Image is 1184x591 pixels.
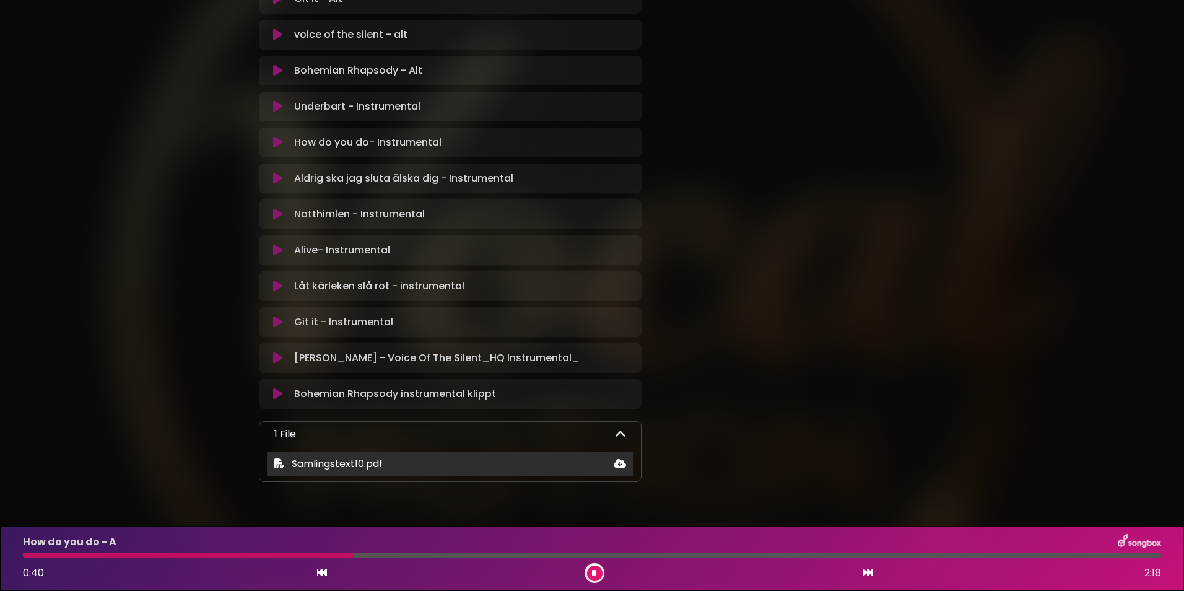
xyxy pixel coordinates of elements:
[294,27,407,42] p: voice of the silent - alt
[294,171,513,186] p: Aldrig ska jag sluta älska dig - Instrumental
[294,387,496,401] p: Bohemian Rhapsody instrumental klippt
[294,279,464,294] p: Låt kärleken slå rot - instrumental
[294,207,425,222] p: Natthimlen - Instrumental
[274,427,296,442] p: 1 File
[294,315,393,330] p: Git it - Instrumental
[294,99,420,114] p: Underbart - Instrumental
[292,457,383,471] span: Samlingstext10.pdf
[294,135,442,150] p: How do you do- Instrumental
[294,63,422,78] p: Bohemian Rhapsody - Alt
[294,351,580,366] p: [PERSON_NAME] - Voice Of The Silent_HQ Instrumental_
[294,243,390,258] p: Alive- Instrumental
